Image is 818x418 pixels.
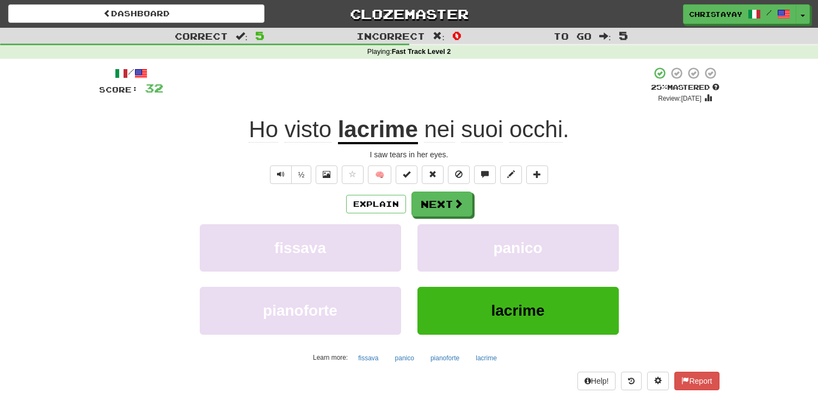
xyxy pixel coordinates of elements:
small: Review: [DATE] [658,95,702,102]
span: 25 % [651,83,667,91]
button: pianoforte [425,350,465,366]
span: 0 [452,29,462,42]
button: lacrime [470,350,503,366]
button: Add to collection (alt+a) [526,165,548,184]
span: 5 [255,29,265,42]
button: panico [417,224,619,272]
span: Correct [175,30,228,41]
span: visto [285,116,331,143]
span: Score: [99,85,138,94]
button: Favorite sentence (alt+f) [342,165,364,184]
a: christayay / [683,4,796,24]
button: Reset to 0% Mastered (alt+r) [422,165,444,184]
div: I saw tears in her eyes. [99,149,719,160]
span: fissava [274,239,326,256]
button: lacrime [417,287,619,334]
button: Edit sentence (alt+d) [500,165,522,184]
span: pianoforte [263,302,337,319]
button: Show image (alt+x) [316,165,337,184]
span: : [236,32,248,41]
button: Help! [577,372,616,390]
a: Dashboard [8,4,265,23]
span: : [433,32,445,41]
div: Text-to-speech controls [268,165,312,184]
button: pianoforte [200,287,401,334]
button: 🧠 [368,165,391,184]
button: fissava [200,224,401,272]
button: Ignore sentence (alt+i) [448,165,470,184]
span: nei [424,116,454,143]
small: Learn more: [313,354,348,361]
span: suoi [461,116,503,143]
button: Report [674,372,719,390]
button: Round history (alt+y) [621,372,642,390]
button: Discuss sentence (alt+u) [474,165,496,184]
span: panico [493,239,542,256]
span: Incorrect [356,30,425,41]
div: / [99,66,163,80]
button: panico [389,350,420,366]
button: Next [411,192,472,217]
span: occhi [509,116,563,143]
a: Clozemaster [281,4,537,23]
strong: Fast Track Level 2 [392,48,451,56]
div: Mastered [651,83,719,93]
span: 5 [619,29,628,42]
span: / [766,9,772,16]
button: fissava [352,350,384,366]
span: To go [553,30,592,41]
button: ½ [291,165,312,184]
u: lacrime [338,116,418,144]
button: Explain [346,195,406,213]
span: Ho [249,116,278,143]
button: Play sentence audio (ctl+space) [270,165,292,184]
span: lacrime [491,302,544,319]
button: Set this sentence to 100% Mastered (alt+m) [396,165,417,184]
span: 32 [145,81,163,95]
span: christayay [689,9,742,19]
span: : [599,32,611,41]
span: . [418,116,569,143]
